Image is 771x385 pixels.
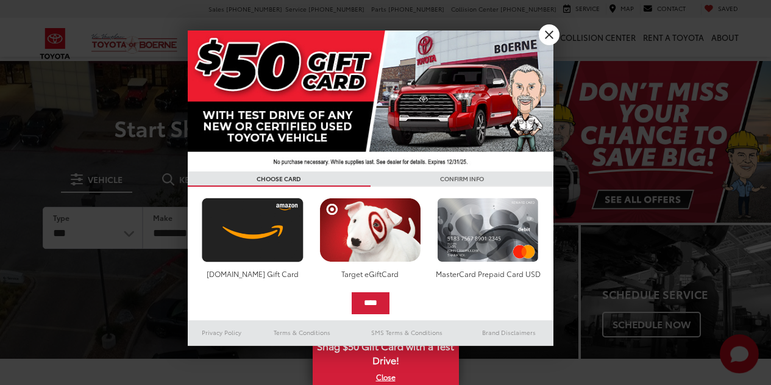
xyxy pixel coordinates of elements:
[371,171,553,187] h3: CONFIRM INFO
[314,333,458,370] span: Snag $50 Gift Card with a Test Drive!
[434,198,542,262] img: mastercard.png
[316,198,424,262] img: targetcard.png
[188,171,371,187] h3: CHOOSE CARD
[199,198,307,262] img: amazoncard.png
[434,268,542,279] div: MasterCard Prepaid Card USD
[464,325,553,340] a: Brand Disclaimers
[188,31,553,171] img: 42635_top_851395.jpg
[188,325,256,340] a: Privacy Policy
[199,268,307,279] div: [DOMAIN_NAME] Gift Card
[316,268,424,279] div: Target eGiftCard
[349,325,464,340] a: SMS Terms & Conditions
[255,325,349,340] a: Terms & Conditions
